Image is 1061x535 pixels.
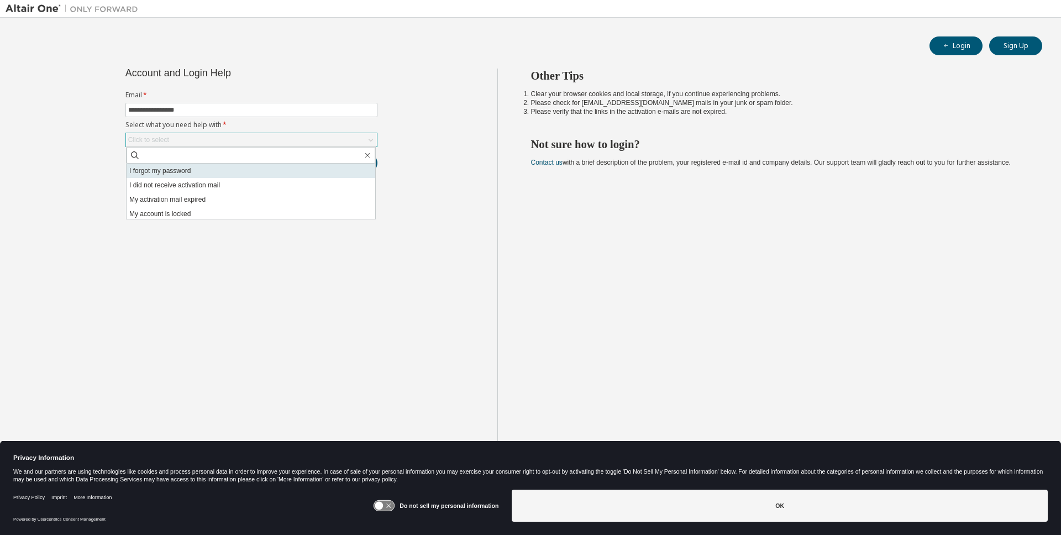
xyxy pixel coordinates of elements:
label: Email [125,91,377,99]
img: Altair One [6,3,144,14]
li: I forgot my password [127,164,375,178]
label: Select what you need help with [125,120,377,129]
button: Sign Up [989,36,1042,55]
a: Contact us [531,159,563,166]
li: Please verify that the links in the activation e-mails are not expired. [531,107,1023,116]
li: Clear your browser cookies and local storage, if you continue experiencing problems. [531,90,1023,98]
div: Account and Login Help [125,69,327,77]
li: Please check for [EMAIL_ADDRESS][DOMAIN_NAME] mails in your junk or spam folder. [531,98,1023,107]
span: with a brief description of the problem, your registered e-mail id and company details. Our suppo... [531,159,1011,166]
h2: Other Tips [531,69,1023,83]
button: Login [929,36,983,55]
div: Click to select [126,133,377,146]
h2: Not sure how to login? [531,137,1023,151]
div: Click to select [128,135,169,144]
